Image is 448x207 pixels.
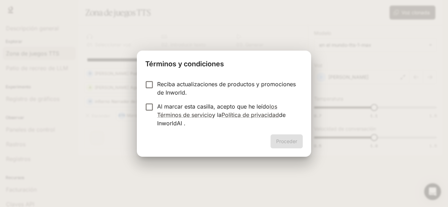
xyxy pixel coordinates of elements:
[222,111,279,118] a: Política de privacidad
[157,103,277,118] a: los Términos de servicio
[145,60,224,68] font: Términos y condiciones
[157,81,296,96] font: Reciba actualizaciones de productos y promociones de Inworld.
[212,111,222,118] font: y la
[157,111,286,127] font: de InworldAI .
[157,103,269,110] font: Al marcar esta casilla, acepto que he leído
